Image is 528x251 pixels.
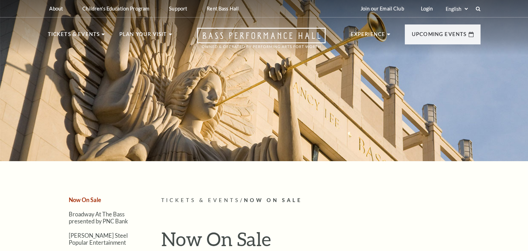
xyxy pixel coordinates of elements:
p: About [49,6,63,12]
p: Rent Bass Hall [207,6,239,12]
a: [PERSON_NAME] Steel Popular Entertainment [69,232,128,245]
span: Tickets & Events [161,197,240,203]
p: Upcoming Events [412,30,467,43]
p: Support [169,6,187,12]
p: Experience [351,30,386,43]
span: Now On Sale [244,197,302,203]
p: Tickets & Events [48,30,100,43]
p: Children's Education Program [82,6,149,12]
p: Plan Your Visit [119,30,167,43]
a: Now On Sale [69,196,101,203]
a: Broadway At The Bass presented by PNC Bank [69,211,128,224]
select: Select: [444,6,469,12]
p: / [161,196,481,205]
